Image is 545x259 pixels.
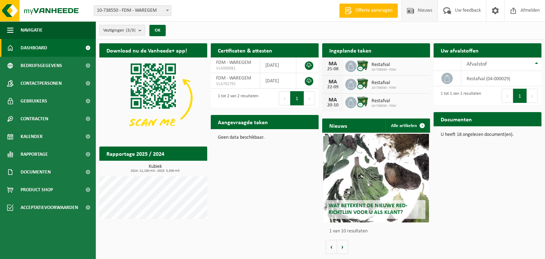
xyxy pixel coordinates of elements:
img: Download de VHEPlus App [99,57,207,138]
a: Offerte aanvragen [339,4,398,18]
span: VLA702795 [216,81,254,87]
span: FDM - WAREGEM [216,76,251,81]
div: MA [326,97,340,103]
span: Restafval [371,98,396,104]
td: restafval (04-000029) [461,71,541,86]
td: [DATE] [260,57,296,73]
span: Documenten [21,163,51,181]
span: Navigatie [21,21,43,39]
span: 2024: 12,100 m3 - 2025: 5,500 m3 [103,169,207,173]
span: Contactpersonen [21,75,62,92]
span: Vestigingen [103,25,136,36]
button: Next [304,91,315,105]
a: Bekijk rapportage [154,160,207,175]
div: 22-09 [326,85,340,90]
span: Kalender [21,128,43,145]
span: 10-738550 - FDM [371,86,396,90]
span: Dashboard [21,39,47,57]
button: 1 [290,91,304,105]
a: Wat betekent de nieuwe RED-richtlijn voor u als klant? [323,134,429,222]
span: Offerte aanvragen [354,7,394,14]
span: Product Shop [21,181,53,199]
span: Rapportage [21,145,48,163]
td: [DATE] [260,73,296,89]
div: 1 tot 2 van 2 resultaten [214,90,258,106]
button: Next [527,89,538,103]
img: WB-1100-CU [357,96,369,108]
button: Volgende [337,240,348,254]
span: 10-738550 - FDM - WAREGEM [94,6,171,16]
h2: Certificaten & attesten [211,43,279,57]
span: Acceptatievoorwaarden [21,199,78,216]
span: Wat betekent de nieuwe RED-richtlijn voor u als klant? [329,203,407,215]
span: Restafval [371,80,396,86]
button: 1 [513,89,527,103]
span: 10-738550 - FDM [371,68,396,72]
span: FDM - WAREGEM [216,60,251,65]
count: (3/3) [126,28,136,33]
h2: Download nu de Vanheede+ app! [99,43,194,57]
span: Afvalstof [467,61,487,67]
h2: Rapportage 2025 / 2024 [99,147,171,160]
span: Contracten [21,110,48,128]
div: 1 tot 1 van 1 resultaten [437,88,481,104]
p: Geen data beschikbaar. [218,135,312,140]
div: 20-10 [326,103,340,108]
span: 10-738550 - FDM - WAREGEM [94,5,171,16]
h2: Aangevraagde taken [211,115,275,129]
h2: Ingeplande taken [322,43,379,57]
h2: Documenten [434,112,479,126]
h2: Uw afvalstoffen [434,43,486,57]
span: VLA900081 [216,66,254,71]
span: Restafval [371,62,396,68]
img: WB-1100-CU [357,78,369,90]
button: Vestigingen(3/3) [99,25,145,35]
p: U heeft 18 ongelezen document(en). [441,132,534,137]
button: OK [149,25,166,36]
button: Previous [279,91,290,105]
button: Vorige [326,240,337,254]
button: Previous [502,89,513,103]
span: Bedrijfsgegevens [21,57,62,75]
div: 25-08 [326,67,340,72]
div: MA [326,79,340,85]
h3: Kubiek [103,164,207,173]
h2: Nieuws [322,119,354,132]
a: Alle artikelen [385,119,429,133]
span: 10-738550 - FDM [371,104,396,108]
div: MA [326,61,340,67]
span: Gebruikers [21,92,47,110]
img: WB-1100-CU [357,60,369,72]
p: 1 van 10 resultaten [329,229,426,234]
